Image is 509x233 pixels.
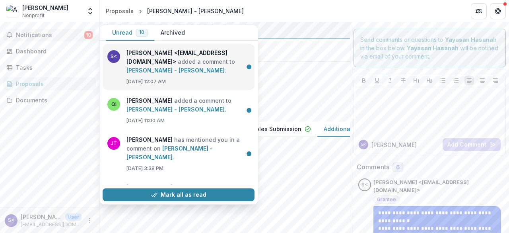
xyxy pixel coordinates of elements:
div: [PERSON_NAME] [22,4,68,12]
div: Proposals [106,7,134,15]
button: Unread [106,25,154,41]
a: Documents [3,94,96,107]
h2: Comments [357,163,389,171]
div: Samihah Ibrahim <abrahamventure23@gmail.com> [8,218,14,223]
div: Send comments or questions to in the box below. will be notified via email of your comment. [354,29,506,67]
button: Align Left [464,76,474,85]
p: has mentioned you in a comment on . [126,135,250,162]
a: Dashboard [3,45,96,58]
button: Bold [359,76,369,85]
button: Ordered List [451,76,461,85]
p: added a comment to . [126,49,250,75]
button: Get Help [490,3,506,19]
button: More [85,216,94,225]
div: Proposals [16,80,89,88]
div: Documents [16,96,89,104]
div: Samihah Ibrahim <abrahamventure23@gmail.com> [361,143,366,147]
div: Dashboard [16,47,89,55]
img: Abraham Venture [6,5,19,18]
div: Samihah Ibrahim <abrahamventure23@gmail.com> [361,182,368,188]
span: 10 [84,31,93,39]
button: Heading 2 [425,76,434,85]
p: [EMAIL_ADDRESS][DOMAIN_NAME] [21,221,82,228]
div: [PERSON_NAME] - [PERSON_NAME] [147,7,244,15]
p: T1 Deliverables Submission [225,125,301,133]
p: [PERSON_NAME] <[EMAIL_ADDRESS][DOMAIN_NAME]> [373,178,501,194]
p: Additional Documents Request [324,125,410,133]
p: User [65,213,82,221]
strong: Yayasan Hasanah [407,45,458,51]
button: Open entity switcher [85,3,96,19]
button: Partners [471,3,487,19]
button: Strike [398,76,408,85]
button: Heading 1 [412,76,421,85]
a: [PERSON_NAME] - [PERSON_NAME] [126,67,225,74]
div: Tasks [16,63,89,72]
span: Notifications [16,32,84,39]
button: Bullet List [438,76,448,85]
button: Add Comment [443,138,501,151]
a: [PERSON_NAME] - [PERSON_NAME] [126,145,213,161]
button: Align Center [478,76,487,85]
a: Tasks [3,61,96,74]
span: 10 [139,29,144,35]
button: Mark all as read [103,188,254,201]
button: Notifications10 [3,29,96,41]
a: [PERSON_NAME] - [PERSON_NAME] [126,106,225,113]
button: Underline [372,76,382,85]
p: [PERSON_NAME] [371,141,417,149]
button: Align Right [491,76,500,85]
nav: breadcrumb [103,5,247,17]
strong: Yayasan Hasanah [445,36,497,43]
span: Grantee [377,197,396,202]
p: has mentioned you in a comment on . [126,183,250,210]
a: Proposals [3,77,96,90]
a: Proposals [103,5,137,17]
span: 6 [396,164,400,171]
p: added a comment to . [126,96,250,114]
span: Nonprofit [22,12,45,19]
button: Italicize [385,76,395,85]
p: [PERSON_NAME] <[EMAIL_ADDRESS][DOMAIN_NAME]> [21,213,62,221]
button: Archived [154,25,191,41]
